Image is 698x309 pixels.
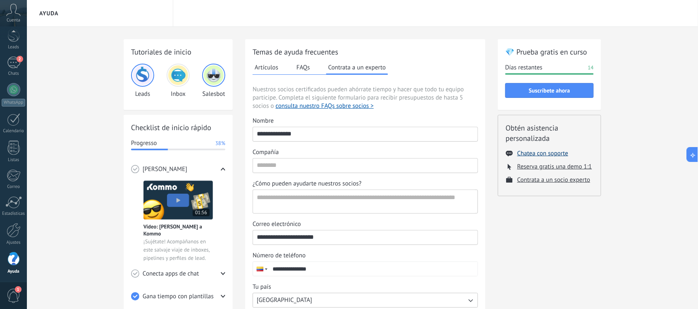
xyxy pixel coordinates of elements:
div: Colombia: + 57 [253,262,269,276]
span: Suscríbete ahora [529,88,570,93]
div: Estadísticas [2,211,26,216]
button: Reserva gratis una demo 1:1 [517,163,592,171]
div: Inbox [167,64,190,98]
span: Número de teléfono [253,252,306,260]
span: Correo electrónico [253,220,301,228]
span: ¡Sujétate! Acompáñanos en este salvaje viaje de inboxes, pipelines y perfiles de lead. [143,238,213,262]
div: Salesbot [202,64,225,98]
button: Contrata a un socio experto [517,176,590,184]
h2: 💎 Prueba gratis en curso [505,47,594,57]
h2: Tutoriales de inicio [131,47,225,57]
span: Progresso [131,139,157,147]
button: Suscríbete ahora [505,83,594,98]
span: Nombre [253,117,274,125]
input: Número de teléfono [269,262,478,276]
input: Correo electrónico [253,231,478,244]
span: Vídeo: [PERSON_NAME] a Kommo [143,223,213,237]
span: Tu país [253,283,271,291]
h2: Obtén asistencia personalizada [506,123,593,143]
h2: Temas de ayuda frecuentes [253,47,478,57]
span: Compañía [253,148,279,157]
span: Gana tiempo con plantillas [143,292,214,301]
div: Ajustes [2,240,26,245]
div: WhatsApp [2,99,25,107]
div: Chats [2,71,26,76]
h2: Checklist de inicio rápido [131,122,225,133]
div: Leads [2,45,26,50]
input: Nombre [253,127,478,140]
span: 2 [17,56,23,62]
span: Nuestros socios certificados pueden ahórrate tiempo y hacer que todo tu equipo participe. Complet... [253,86,478,110]
span: 38% [215,139,225,147]
span: ¿Cómo pueden ayudarte nuestros socios? [253,180,362,188]
button: Tu país [253,293,478,308]
span: Días restantes [505,64,543,72]
div: Listas [2,157,26,163]
button: Contrata a un experto [326,61,388,75]
input: Compañía [253,159,478,172]
button: FAQs [294,61,312,74]
span: [PERSON_NAME] [143,165,187,174]
button: Artículos [253,61,280,74]
img: Meet video [143,181,213,220]
div: Correo [2,184,26,190]
span: 14 [588,64,594,72]
div: Calendario [2,128,26,134]
div: Leads [131,64,154,98]
button: consulta nuestro FAQs sobre socios > [276,102,374,110]
div: Ayuda [2,269,26,274]
span: [GEOGRAPHIC_DATA] [257,296,312,304]
span: Cuenta [7,18,20,23]
span: Conecta apps de chat [143,270,199,278]
button: Chatea con soporte [517,150,568,157]
span: 1 [15,286,22,293]
textarea: ¿Cómo pueden ayudarte nuestros socios? [253,190,476,213]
